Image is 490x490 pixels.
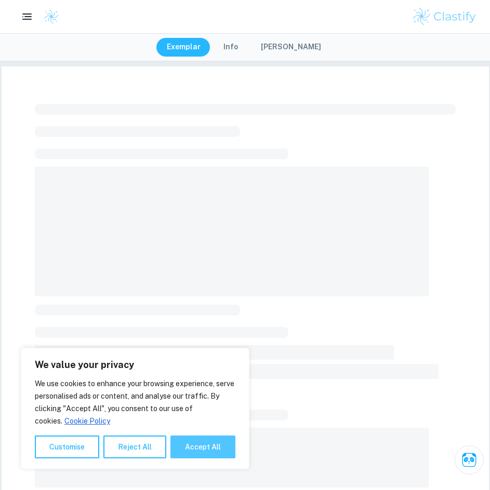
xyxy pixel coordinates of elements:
p: We use cookies to enhance your browsing experience, serve personalised ads or content, and analys... [35,377,235,427]
button: Reject All [103,435,166,458]
img: Clastify logo [44,9,59,24]
a: Clastify logo [37,9,59,24]
button: Ask Clai [455,445,484,474]
button: [PERSON_NAME] [250,38,332,57]
a: Cookie Policy [64,416,111,426]
button: Exemplar [156,38,211,57]
button: Info [213,38,248,57]
div: We value your privacy [21,348,249,469]
button: Customise [35,435,99,458]
p: We value your privacy [35,359,235,371]
button: Accept All [170,435,235,458]
img: Clastify logo [412,6,478,27]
